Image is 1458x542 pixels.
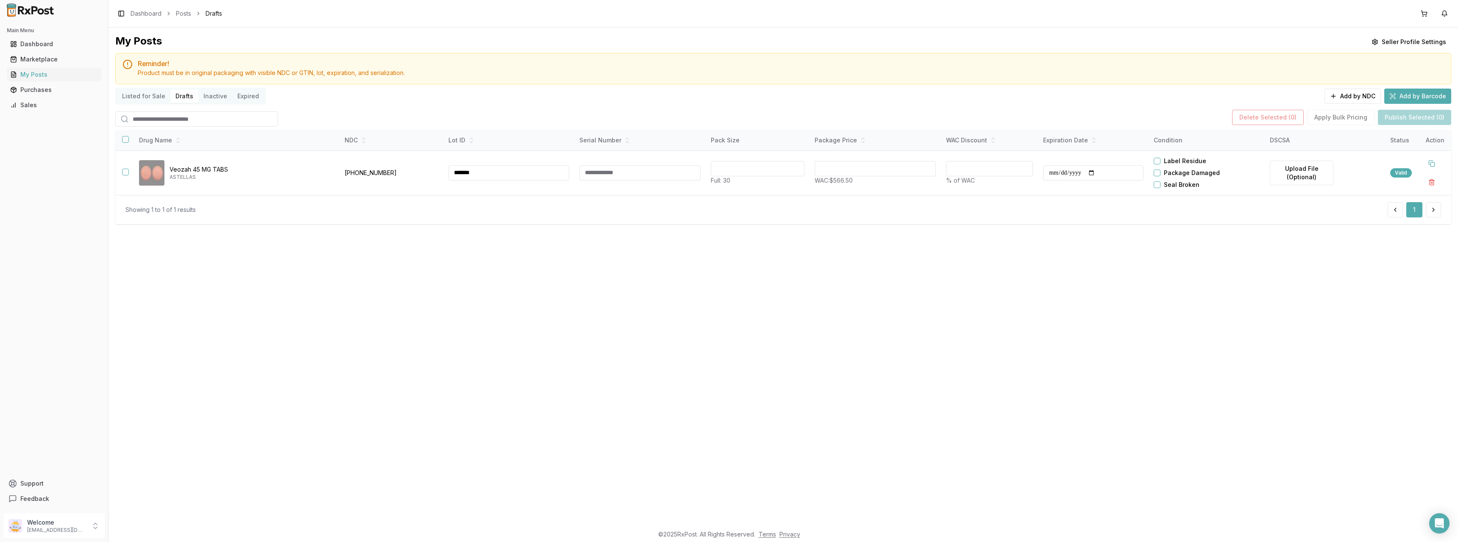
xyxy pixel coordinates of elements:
button: Purchases [3,83,105,97]
label: Seal Broken [1164,181,1199,189]
button: Duplicate [1424,156,1439,171]
a: Dashboard [131,9,161,18]
div: Dashboard [10,40,98,48]
nav: breadcrumb [131,9,222,18]
p: Welcome [27,518,86,527]
th: Condition [1149,130,1265,150]
a: Privacy [779,531,800,538]
button: Dashboard [3,37,105,51]
span: Feedback [20,495,49,503]
button: Add by Barcode [1384,89,1451,104]
a: Marketplace [7,52,101,67]
button: Listed for Sale [117,89,170,103]
p: ASTELLAS [170,174,333,181]
div: WAC Discount [946,136,1033,145]
a: Terms [759,531,776,538]
div: Showing 1 to 1 of 1 results [125,206,196,214]
div: Marketplace [10,55,98,64]
th: DSCSA [1265,130,1385,150]
button: Marketplace [3,53,105,66]
div: Package Price [815,136,936,145]
div: My Posts [115,34,162,50]
th: Pack Size [706,130,810,150]
div: Expiration Date [1043,136,1144,145]
h5: Reminder! [138,60,1444,67]
th: Status [1385,130,1419,150]
button: Drafts [170,89,198,103]
button: Inactive [198,89,232,103]
a: Purchases [7,82,101,97]
button: My Posts [3,68,105,81]
div: Open Intercom Messenger [1429,513,1450,534]
label: Upload File (Optional) [1270,161,1333,185]
img: User avatar [8,519,22,533]
button: Feedback [3,491,105,506]
div: Lot ID [448,136,570,145]
div: NDC [345,136,438,145]
h2: Main Menu [7,27,101,34]
button: Sales [3,98,105,112]
span: % of WAC [946,177,975,184]
button: Add by NDC [1324,89,1381,104]
div: Drug Name [139,136,333,145]
img: RxPost Logo [3,3,58,17]
button: Support [3,476,105,491]
div: Purchases [10,86,98,94]
label: Label Residue [1164,157,1206,165]
span: WAC: $566.50 [815,177,853,184]
th: Action [1419,130,1451,150]
div: My Posts [10,70,98,79]
div: Product must be in original packaging with visible NDC or GTIN, lot, expiration, and serialization. [138,69,1444,77]
div: Valid [1390,168,1412,178]
a: Dashboard [7,36,101,52]
a: Posts [176,9,191,18]
img: Veozah 45 MG TABS [139,160,164,186]
button: Seller Profile Settings [1366,34,1451,50]
a: Sales [7,97,101,113]
button: Expired [232,89,264,103]
span: Full: 30 [711,177,730,184]
div: Serial Number [579,136,701,145]
div: Sales [10,101,98,109]
label: Package Damaged [1164,169,1220,177]
p: [EMAIL_ADDRESS][DOMAIN_NAME] [27,527,86,534]
span: Drafts [206,9,222,18]
button: 1 [1406,202,1422,217]
button: Delete [1424,175,1439,190]
p: Veozah 45 MG TABS [170,165,333,174]
a: My Posts [7,67,101,82]
p: [PHONE_NUMBER] [345,169,438,177]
